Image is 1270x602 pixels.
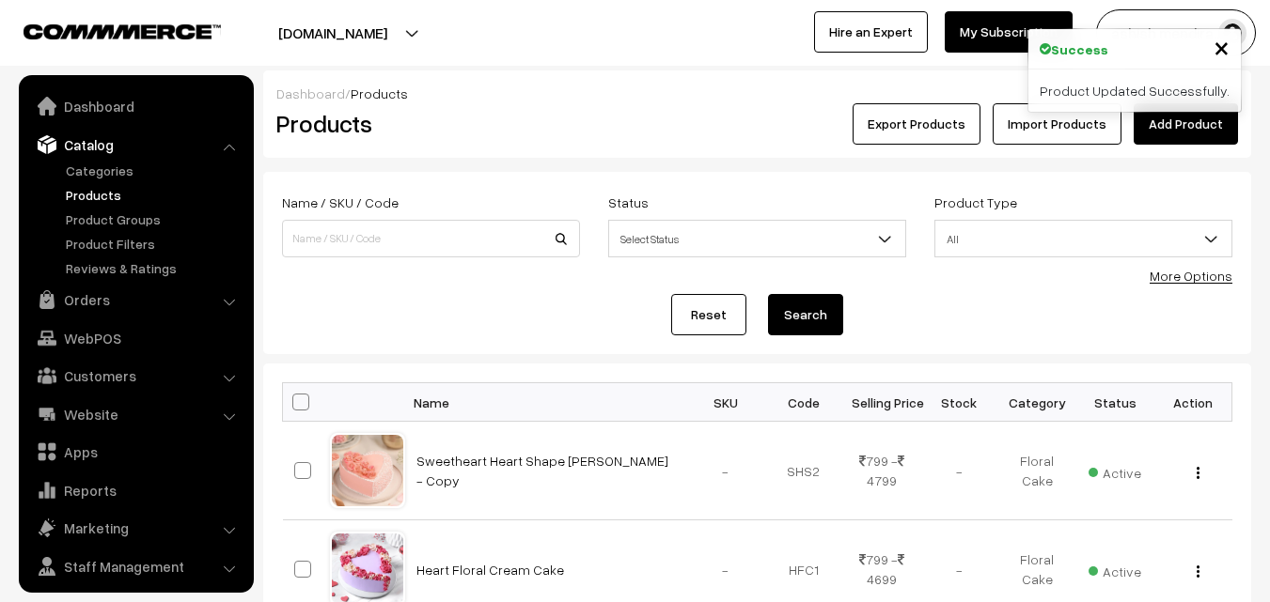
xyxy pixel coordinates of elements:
img: user [1218,19,1246,47]
a: Product Filters [61,234,247,254]
a: Catalog [24,128,247,162]
span: × [1214,29,1230,64]
a: Add Product [1134,103,1238,145]
th: Selling Price [842,383,920,422]
td: 799 - 4799 [842,422,920,520]
a: Marketing [24,511,247,545]
span: Active [1089,458,1141,483]
label: Product Type [934,193,1017,212]
button: ashish mendira… [1096,9,1256,56]
a: COMMMERCE [24,19,188,41]
td: - [687,422,765,520]
a: Website [24,397,247,431]
a: Heart Floral Cream Cake [416,562,564,578]
span: All [935,223,1231,255]
td: SHS2 [764,422,842,520]
a: Products [61,185,247,205]
a: Apps [24,435,247,469]
img: Menu [1197,467,1199,479]
a: Reviews & Ratings [61,258,247,278]
th: SKU [687,383,765,422]
a: Sweetheart Heart Shape [PERSON_NAME] - Copy [416,453,668,488]
span: Active [1089,557,1141,581]
a: Reset [671,294,746,335]
div: / [276,84,1238,103]
input: Name / SKU / Code [282,220,580,257]
th: Stock [920,383,998,422]
a: Orders [24,283,247,316]
a: Customers [24,359,247,393]
button: Search [768,294,843,335]
a: Product Groups [61,209,247,229]
button: Close [1214,33,1230,61]
label: Name / SKU / Code [282,193,399,212]
a: Dashboard [24,89,247,123]
th: Code [764,383,842,422]
label: Status [608,193,649,212]
h2: Products [276,109,578,138]
button: [DOMAIN_NAME] [212,9,453,56]
span: Products [351,85,408,101]
a: Reports [24,473,247,507]
a: More Options [1150,268,1232,284]
a: My Subscription [945,11,1073,53]
th: Status [1076,383,1154,422]
td: Floral Cake [998,422,1076,520]
th: Category [998,383,1076,422]
span: Select Status [608,220,906,257]
a: Hire an Expert [814,11,928,53]
a: Import Products [993,103,1121,145]
strong: Success [1051,39,1108,59]
a: WebPOS [24,321,247,355]
img: Menu [1197,565,1199,578]
button: Export Products [853,103,980,145]
td: - [920,422,998,520]
a: Dashboard [276,85,345,101]
a: Staff Management [24,549,247,583]
div: Product Updated Successfully. [1028,69,1241,112]
th: Name [405,383,687,422]
th: Action [1154,383,1232,422]
span: All [934,220,1232,257]
span: Select Status [609,223,905,255]
img: COMMMERCE [24,24,221,39]
a: Categories [61,161,247,180]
